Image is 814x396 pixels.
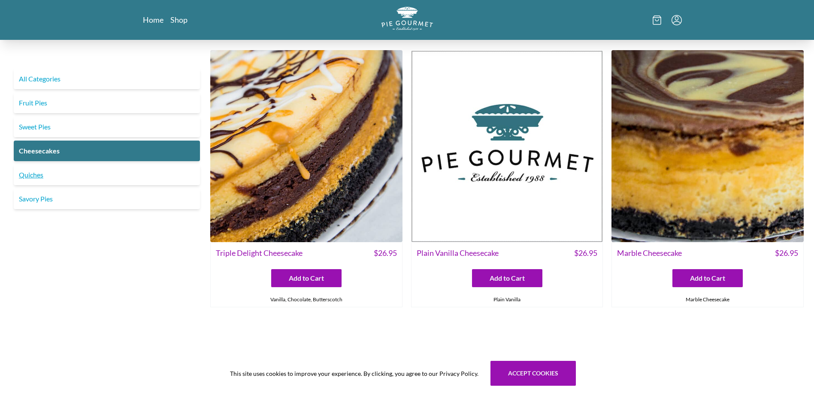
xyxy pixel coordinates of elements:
span: Plain Vanilla Cheesecake [417,247,499,259]
a: Quiches [14,165,200,185]
span: Marble Cheesecake [617,247,682,259]
img: Triple Delight Cheesecake [210,50,402,242]
a: Shop [170,15,188,25]
span: Triple Delight Cheesecake [216,247,303,259]
a: Cheesecakes [14,141,200,161]
a: Home [143,15,163,25]
a: Sweet Pies [14,117,200,137]
span: $ 26.95 [574,247,597,259]
a: Fruit Pies [14,93,200,113]
div: Vanilla, Chocolate, Butterscotch [211,292,402,307]
button: Add to Cart [672,269,743,287]
a: All Categories [14,69,200,89]
button: Menu [672,15,682,25]
div: Marble Cheesecake [612,292,803,307]
a: Savory Pies [14,189,200,209]
img: Plain Vanilla Cheesecake [411,50,603,242]
span: This site uses cookies to improve your experience. By clicking, you agree to our Privacy Policy. [230,369,478,378]
button: Accept cookies [490,361,576,386]
button: Add to Cart [472,269,542,287]
a: Logo [381,7,433,33]
img: Marble Cheesecake [611,50,804,242]
span: $ 26.95 [374,247,397,259]
span: Add to Cart [490,273,525,283]
img: logo [381,7,433,30]
button: Add to Cart [271,269,342,287]
span: $ 26.95 [775,247,798,259]
div: Plain Vanilla [412,292,603,307]
span: Add to Cart [289,273,324,283]
span: Add to Cart [690,273,725,283]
